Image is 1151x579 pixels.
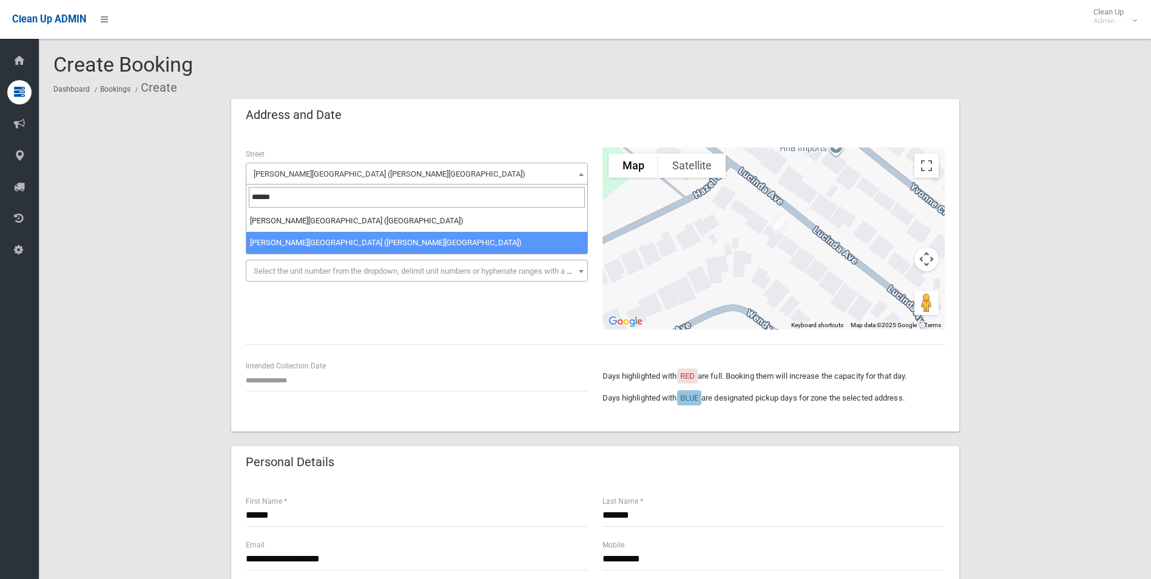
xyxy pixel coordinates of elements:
[609,154,658,178] button: Show street map
[254,266,593,276] span: Select the unit number from the dropdown, delimit unit numbers or hyphenate ranges with a comma
[791,321,843,330] button: Keyboard shortcuts
[914,154,939,178] button: Toggle fullscreen view
[658,154,726,178] button: Show satellite imagery
[914,247,939,271] button: Map camera controls
[12,13,86,25] span: Clean Up ADMIN
[1093,16,1124,25] small: Admin
[851,322,917,328] span: Map data ©2025 Google
[1087,7,1136,25] span: Clean Up
[603,391,945,405] p: Days highlighted with are designated pickup days for zone the selected address.
[132,76,177,99] li: Create
[53,52,193,76] span: Create Booking
[680,393,698,402] span: BLUE
[231,103,356,127] header: Address and Date
[768,209,792,239] div: 16 Lucinda Avenue, GEORGES HALL NSW 2198
[924,322,941,328] a: Terms (opens in new tab)
[246,210,587,232] li: [PERSON_NAME][GEOGRAPHIC_DATA] ([GEOGRAPHIC_DATA])
[246,232,587,254] li: [PERSON_NAME][GEOGRAPHIC_DATA] ([PERSON_NAME][GEOGRAPHIC_DATA])
[249,166,585,183] span: Lucinda Avenue (GEORGES HALL 2198)
[100,85,130,93] a: Bookings
[246,163,588,185] span: Lucinda Avenue (GEORGES HALL 2198)
[606,314,646,330] img: Google
[914,291,939,315] button: Drag Pegman onto the map to open Street View
[680,371,695,381] span: RED
[53,85,90,93] a: Dashboard
[231,450,349,474] header: Personal Details
[606,314,646,330] a: Open this area in Google Maps (opens a new window)
[603,369,945,384] p: Days highlighted with are full. Booking them will increase the capacity for that day.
